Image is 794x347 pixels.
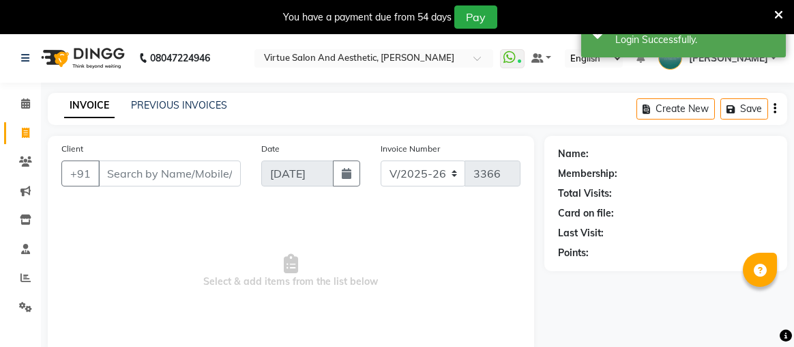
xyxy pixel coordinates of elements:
[35,39,128,77] img: logo
[658,46,682,70] img: Bharath
[615,33,776,47] div: Login Successfully.
[131,99,227,111] a: PREVIOUS INVOICES
[61,161,100,186] button: +91
[558,226,604,240] div: Last Visit:
[283,10,452,25] div: You have a payment due from 54 days
[61,143,83,155] label: Client
[454,5,497,29] button: Pay
[61,203,520,339] span: Select & add items from the list below
[636,98,715,120] button: Create New
[558,246,589,260] div: Points:
[261,143,280,155] label: Date
[150,39,210,77] b: 08047224946
[720,98,768,120] button: Save
[558,147,589,161] div: Name:
[558,186,612,201] div: Total Visits:
[64,94,115,118] a: INVOICE
[98,161,241,186] input: Search by Name/Mobile/Email/Code
[558,206,614,221] div: Card on file:
[381,143,440,155] label: Invoice Number
[689,51,768,66] span: [PERSON_NAME]
[558,167,617,181] div: Membership:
